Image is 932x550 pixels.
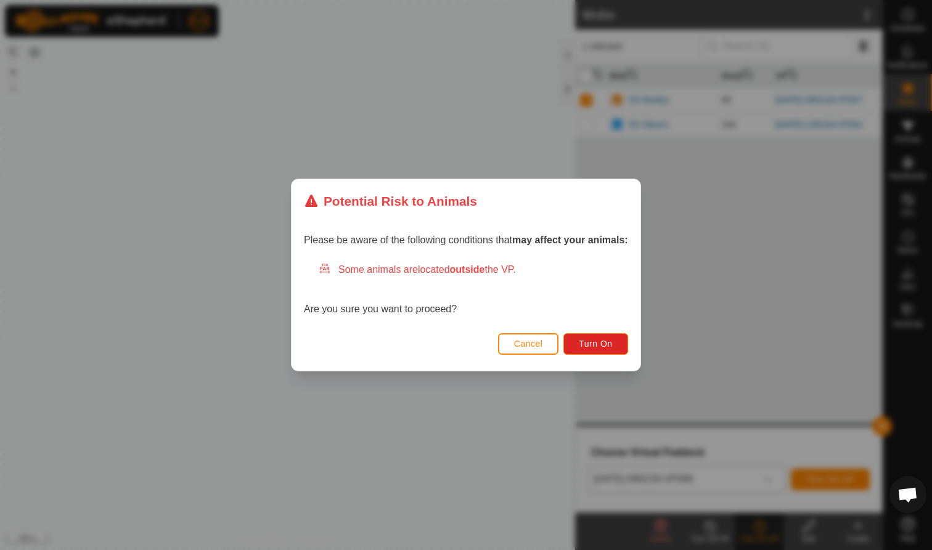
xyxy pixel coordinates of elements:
div: Some animals are [319,262,628,277]
div: Are you sure you want to proceed? [304,262,628,317]
strong: may affect your animals: [512,235,628,245]
span: Please be aware of the following conditions that [304,235,628,245]
span: Cancel [514,339,543,349]
strong: outside [450,264,485,275]
span: Turn On [579,339,613,349]
button: Turn On [564,333,628,355]
span: located the VP. [418,264,516,275]
div: Potential Risk to Animals [304,192,477,211]
button: Cancel [498,333,559,355]
div: Open chat [889,476,926,513]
